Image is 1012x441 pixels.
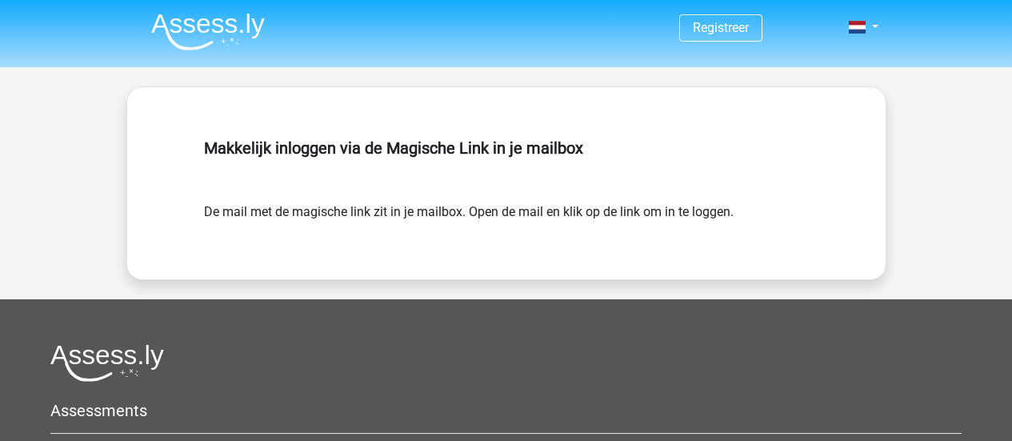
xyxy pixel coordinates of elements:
[204,138,809,158] h5: Makkelijk inloggen via de Magische Link in je mailbox
[693,20,749,35] a: Registreer
[151,13,265,50] img: Assessly
[50,401,962,420] h5: Assessments
[204,202,809,222] form: De mail met de magische link zit in je mailbox. Open de mail en klik op de link om in te loggen.
[50,344,164,382] img: Assessly logo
